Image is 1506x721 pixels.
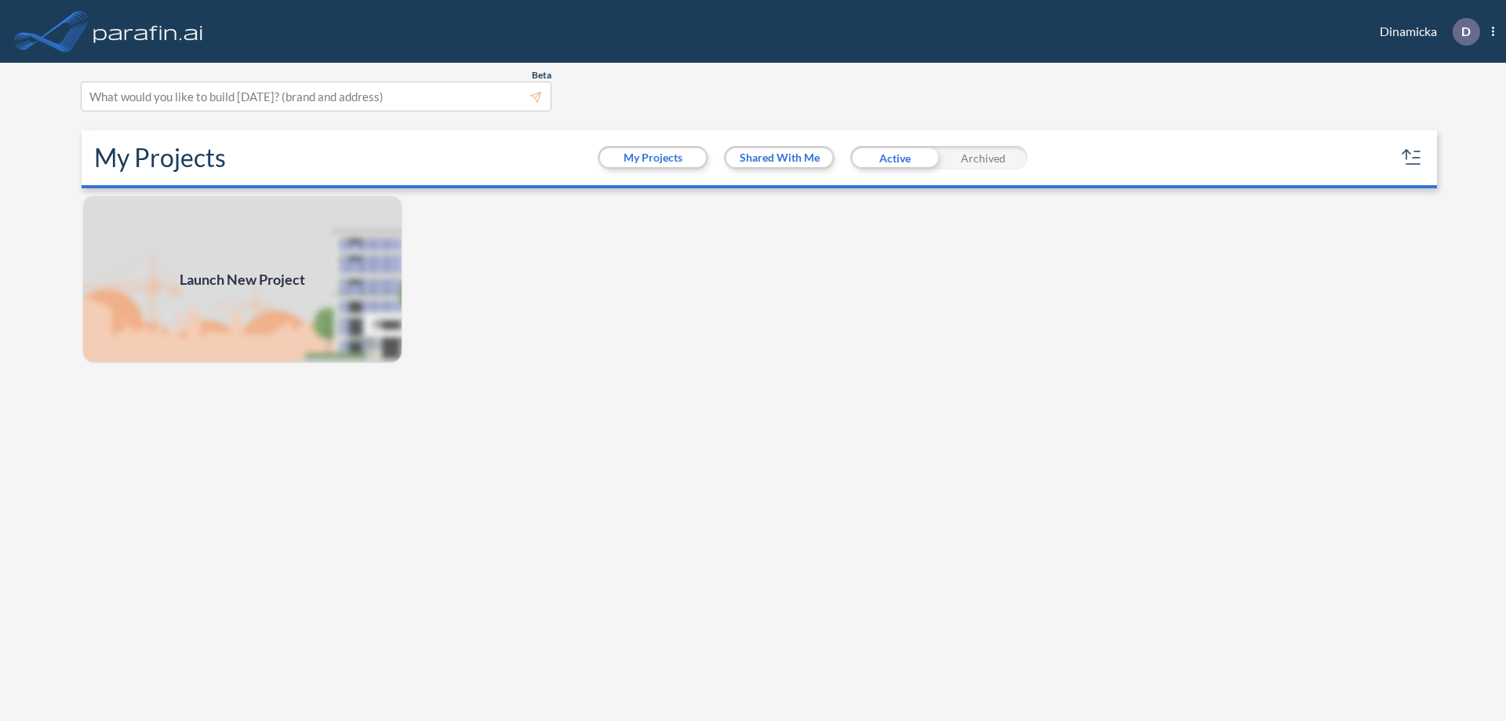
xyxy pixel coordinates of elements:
[532,69,551,82] span: Beta
[90,16,206,47] img: logo
[82,195,403,364] a: Launch New Project
[726,148,832,167] button: Shared With Me
[1399,145,1424,170] button: sort
[600,148,706,167] button: My Projects
[1461,24,1471,38] p: D
[180,269,305,290] span: Launch New Project
[850,146,939,169] div: Active
[82,195,403,364] img: add
[939,146,1028,169] div: Archived
[94,143,226,173] h2: My Projects
[1356,18,1494,46] div: Dinamicka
